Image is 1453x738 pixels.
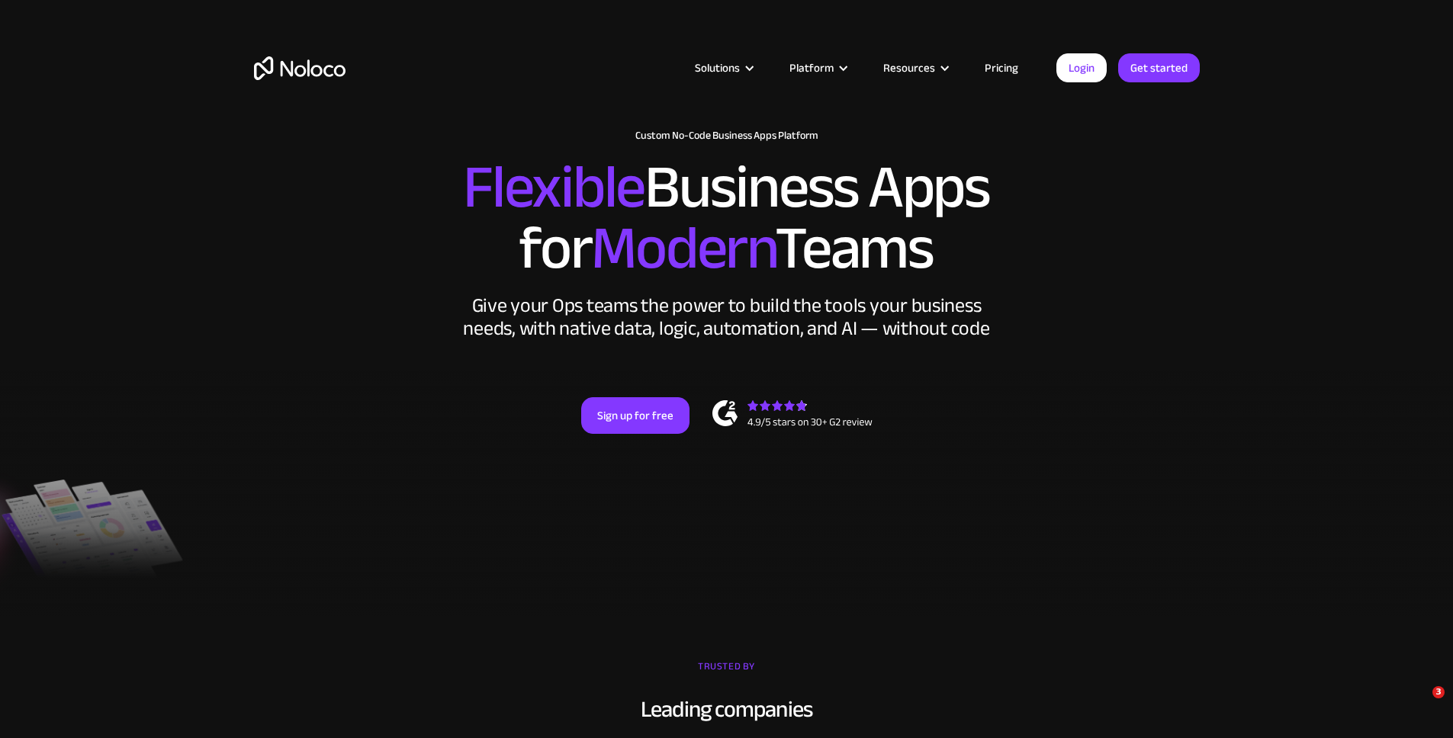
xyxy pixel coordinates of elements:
[789,58,834,78] div: Platform
[254,56,346,80] a: home
[460,294,994,340] div: Give your Ops teams the power to build the tools your business needs, with native data, logic, au...
[1432,686,1445,698] span: 3
[966,58,1037,78] a: Pricing
[1118,53,1200,82] a: Get started
[463,130,645,244] span: Flexible
[254,157,1200,279] h2: Business Apps for Teams
[695,58,740,78] div: Solutions
[1401,686,1438,723] iframe: Intercom live chat
[864,58,966,78] div: Resources
[883,58,935,78] div: Resources
[1056,53,1107,82] a: Login
[676,58,770,78] div: Solutions
[770,58,864,78] div: Platform
[591,191,775,305] span: Modern
[581,397,690,434] a: Sign up for free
